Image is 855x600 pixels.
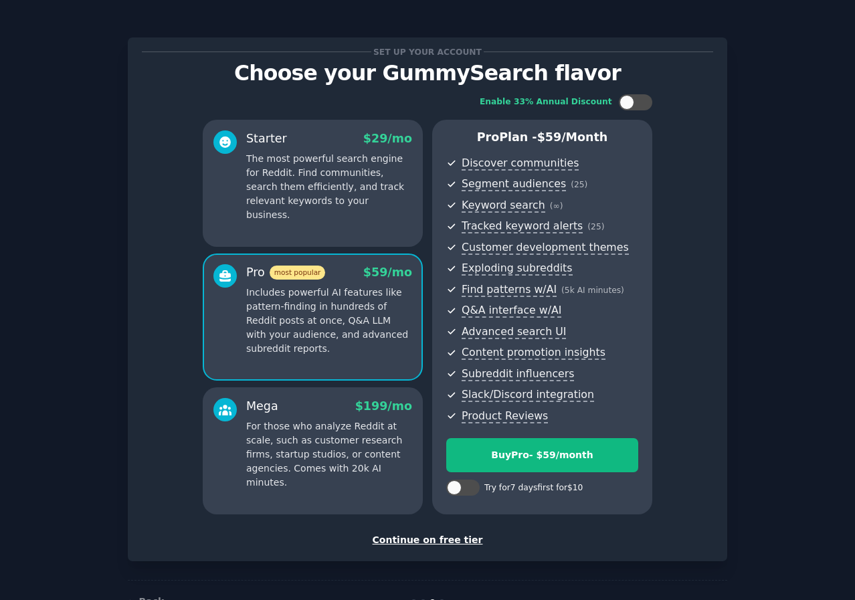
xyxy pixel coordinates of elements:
[571,180,587,189] span: ( 25 )
[363,266,412,279] span: $ 59 /mo
[462,304,561,318] span: Q&A interface w/AI
[462,177,566,191] span: Segment audiences
[246,130,287,147] div: Starter
[371,45,484,59] span: Set up your account
[246,398,278,415] div: Mega
[537,130,608,144] span: $ 59 /month
[446,129,638,146] p: Pro Plan -
[484,482,583,494] div: Try for 7 days first for $10
[355,399,412,413] span: $ 199 /mo
[561,286,624,295] span: ( 5k AI minutes )
[462,283,557,297] span: Find patterns w/AI
[446,438,638,472] button: BuyPro- $59/month
[246,152,412,222] p: The most powerful search engine for Reddit. Find communities, search them efficiently, and track ...
[480,96,612,108] div: Enable 33% Annual Discount
[462,157,579,171] span: Discover communities
[462,367,574,381] span: Subreddit influencers
[142,533,713,547] div: Continue on free tier
[447,448,638,462] div: Buy Pro - $ 59 /month
[462,346,605,360] span: Content promotion insights
[246,286,412,356] p: Includes powerful AI features like pattern-finding in hundreds of Reddit posts at once, Q&A LLM w...
[270,266,326,280] span: most popular
[142,62,713,85] p: Choose your GummySearch flavor
[462,409,548,423] span: Product Reviews
[462,199,545,213] span: Keyword search
[462,241,629,255] span: Customer development themes
[587,222,604,231] span: ( 25 )
[246,419,412,490] p: For those who analyze Reddit at scale, such as customer research firms, startup studios, or conte...
[462,262,572,276] span: Exploding subreddits
[462,388,594,402] span: Slack/Discord integration
[246,264,325,281] div: Pro
[462,219,583,233] span: Tracked keyword alerts
[363,132,412,145] span: $ 29 /mo
[550,201,563,211] span: ( ∞ )
[462,325,566,339] span: Advanced search UI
